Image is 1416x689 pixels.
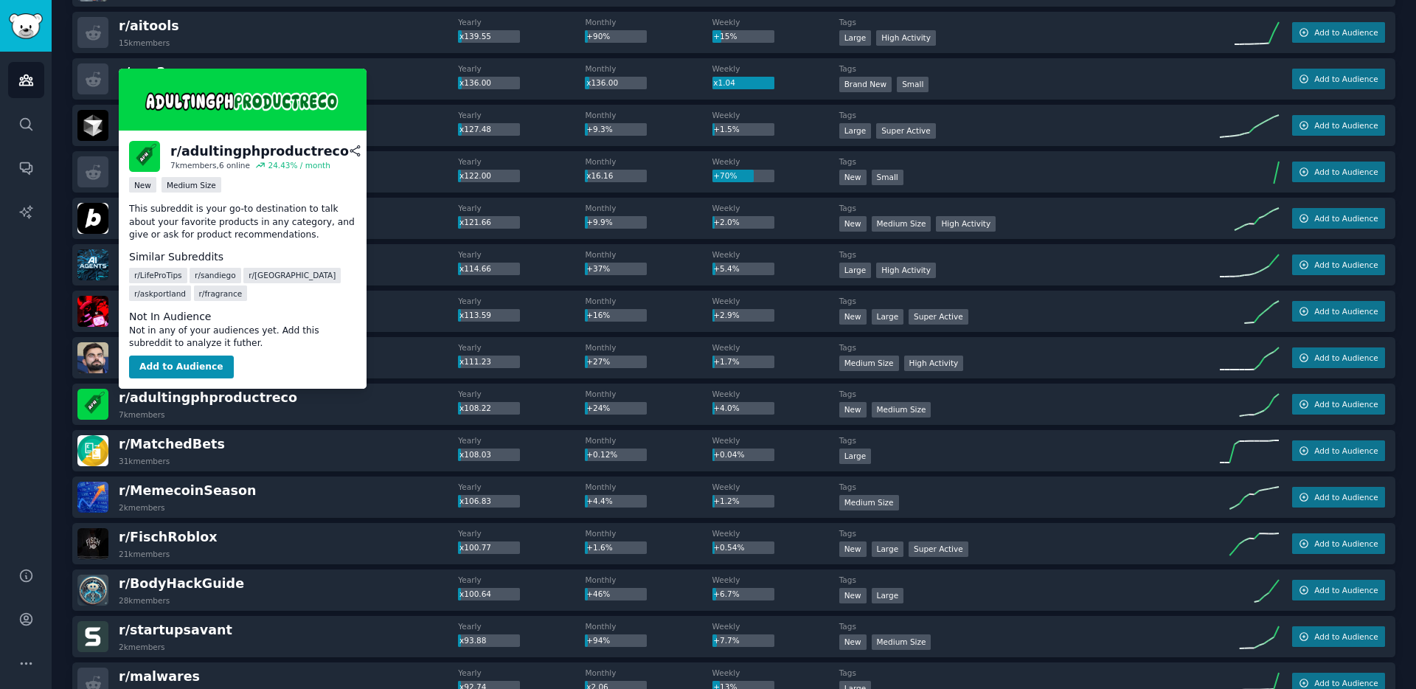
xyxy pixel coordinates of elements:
dt: Monthly [585,389,712,399]
img: FORSAKENROBLOX [77,296,108,327]
div: 7k members [119,409,165,420]
span: +16% [586,311,610,319]
div: 15k members [119,38,170,48]
dt: Tags [839,482,1220,492]
img: IndiaCricketGossips [77,342,108,373]
div: Large [839,123,872,139]
div: Small [897,77,929,92]
span: +2.0% [713,218,739,226]
span: x1.04 [713,78,735,87]
dt: Tags [839,575,1220,585]
dt: Yearly [458,110,585,120]
span: +4.0% [713,404,739,412]
span: x111.23 [459,357,491,366]
dt: Weekly [712,668,839,678]
img: FischRoblox [77,528,108,559]
dt: Monthly [585,296,712,306]
dt: Tags [839,435,1220,446]
button: Add to Audience [1292,115,1385,136]
div: Medium Size [839,495,899,510]
img: cursor [77,110,108,141]
button: Add to Audience [1292,626,1385,647]
div: Small [872,170,903,185]
div: Large [872,588,904,603]
span: r/ [GEOGRAPHIC_DATA] [249,270,336,280]
dt: Tags [839,621,1220,631]
dt: Yearly [458,63,585,74]
dt: Monthly [585,528,712,539]
div: 2k members [119,642,165,652]
span: r/ sandiego [195,270,236,280]
span: x100.77 [459,543,491,552]
div: Large [872,541,904,557]
dt: Yearly [458,156,585,167]
span: x136.00 [459,78,491,87]
span: +9.9% [586,218,612,226]
div: Super Active [909,309,968,325]
div: Medium Size [872,634,931,650]
dt: Monthly [585,63,712,74]
div: Medium Size [839,356,899,371]
button: Add to Audience [129,356,234,379]
div: r/ adultingphproductreco [170,142,349,161]
dt: Weekly [712,621,839,631]
span: +1.2% [713,496,739,505]
div: High Activity [876,263,936,278]
dt: Weekly [712,156,839,167]
dt: Monthly [585,249,712,260]
dt: Weekly [712,342,839,353]
div: Large [839,30,872,46]
span: r/ askportland [134,288,186,299]
dt: Tags [839,156,1220,167]
span: r/ LifeProTips [134,270,182,280]
div: Large [872,309,904,325]
div: 31k members [119,456,170,466]
div: High Activity [904,356,964,371]
div: 2k members [119,502,165,513]
dt: Yearly [458,621,585,631]
dt: Weekly [712,296,839,306]
dt: Similar Subreddits [129,249,356,265]
span: +5.4% [713,264,739,273]
span: Add to Audience [1314,27,1378,38]
dt: Monthly [585,435,712,446]
button: Add to Audience [1292,533,1385,554]
div: New [839,309,867,325]
button: Add to Audience [1292,69,1385,89]
div: 7k members, 6 online [170,160,250,170]
dt: Tags [839,296,1220,306]
span: r/ BodyHackGuide [119,576,244,591]
dt: Not In Audience [129,309,356,325]
span: Add to Audience [1314,167,1378,177]
dt: Monthly [585,110,712,120]
dt: Yearly [458,249,585,260]
span: +46% [586,589,610,598]
span: x106.83 [459,496,491,505]
span: x139.55 [459,32,491,41]
dt: Tags [839,249,1220,260]
dt: Tags [839,110,1220,120]
dt: Monthly [585,668,712,678]
dt: Monthly [585,203,712,213]
img: adultingphproductreco [119,69,367,131]
span: +0.54% [713,543,744,552]
span: x121.66 [459,218,491,226]
dt: Tags [839,342,1220,353]
span: r/ FischRoblox [119,530,218,544]
img: BodyHackGuide [77,575,108,606]
div: 24.43 % / month [268,160,330,170]
div: High Activity [876,30,936,46]
div: 28k members [119,595,170,606]
div: Brand New [839,77,892,92]
button: Add to Audience [1292,440,1385,461]
dt: Weekly [712,435,839,446]
dt: Weekly [712,249,839,260]
span: Add to Audience [1314,213,1378,224]
dt: Yearly [458,342,585,353]
span: +7.7% [713,636,739,645]
div: New [839,402,867,418]
span: r/ MemecoinSeason [119,483,256,498]
img: adultingphproductreco [77,389,108,420]
span: r/ malwares [119,669,200,684]
dt: Yearly [458,482,585,492]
